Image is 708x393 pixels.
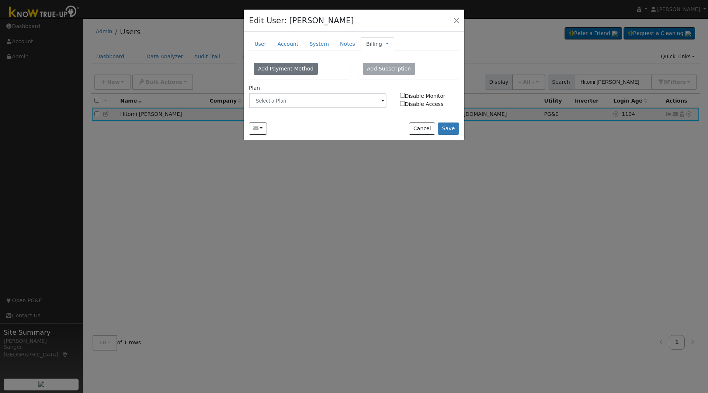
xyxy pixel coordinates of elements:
[249,123,267,135] button: hitomiinca@hotmail.com
[396,100,463,108] label: Disable Access
[366,40,382,48] a: Billing
[438,123,459,135] button: Save
[400,101,405,106] input: Disable Access
[396,92,463,100] label: Disable Monitor
[409,123,435,135] button: Cancel
[249,15,354,27] h4: Edit User: [PERSON_NAME]
[249,37,272,51] a: User
[254,63,318,75] button: Add Payment Method
[304,37,334,51] a: System
[334,37,361,51] a: Notes
[272,37,304,51] a: Account
[249,84,260,92] label: Plan
[400,93,405,98] input: Disable Monitor
[249,93,386,108] input: Select a Plan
